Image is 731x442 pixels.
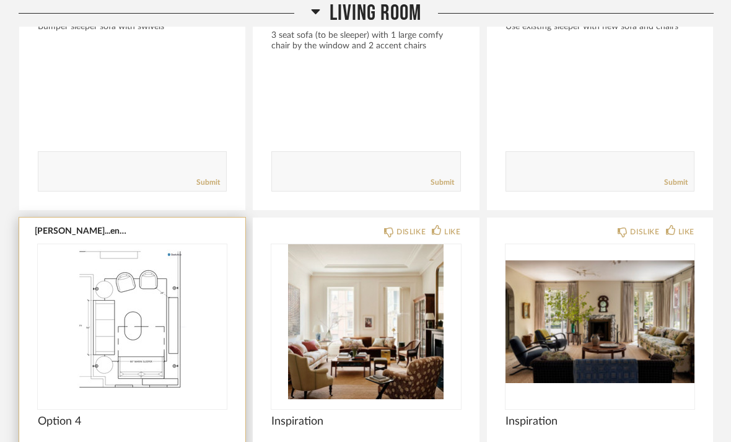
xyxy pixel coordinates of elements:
div: 0 [271,244,460,399]
div: DISLIKE [396,226,426,238]
img: undefined [506,244,694,399]
div: 3 seat sofa (to be sleeper) with 1 large comfy chair by the window and 2 accent chairs [271,30,460,51]
span: Inspiration [506,415,694,428]
div: 0 [506,244,694,399]
div: Use existing sleeper with new sofa and chairs [506,22,694,32]
a: Submit [664,177,688,188]
div: LIKE [678,226,694,238]
span: Option 4 [38,415,227,428]
div: LIKE [444,226,460,238]
a: Submit [431,177,454,188]
span: Inspiration [271,415,460,428]
img: undefined [271,244,460,399]
img: undefined [38,244,227,399]
div: DISLIKE [630,226,659,238]
button: [PERSON_NAME]...ence (9).pdf [35,226,129,236]
a: Submit [196,177,220,188]
div: Bumper sleeper sofa with swivels [38,22,227,32]
div: 0 [38,244,227,399]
